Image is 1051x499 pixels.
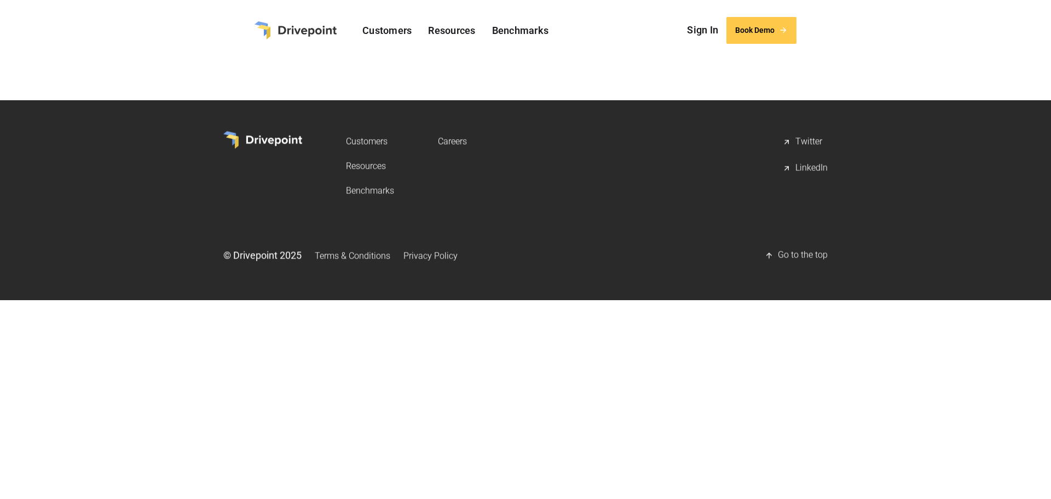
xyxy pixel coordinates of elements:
a: Terms & Conditions [315,245,390,266]
a: home [255,21,337,39]
a: Sign In [682,22,724,38]
a: Benchmarks [487,22,555,39]
div: Twitter [795,135,822,148]
div: Go to the top [778,249,828,262]
a: Customers [357,22,417,39]
a: Customers [346,131,394,151]
a: Go to the top [765,244,828,266]
div: LinkedIn [795,162,828,175]
a: Book Demo [726,17,796,44]
a: Resources [423,22,481,39]
a: Careers [438,131,467,151]
a: Privacy Policy [403,245,458,266]
a: LinkedIn [782,157,828,179]
a: Twitter [782,131,828,153]
a: Benchmarks [346,180,394,200]
a: Resources [346,156,394,176]
div: © Drivepoint 2025 [223,249,302,262]
div: Book Demo [735,26,775,35]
